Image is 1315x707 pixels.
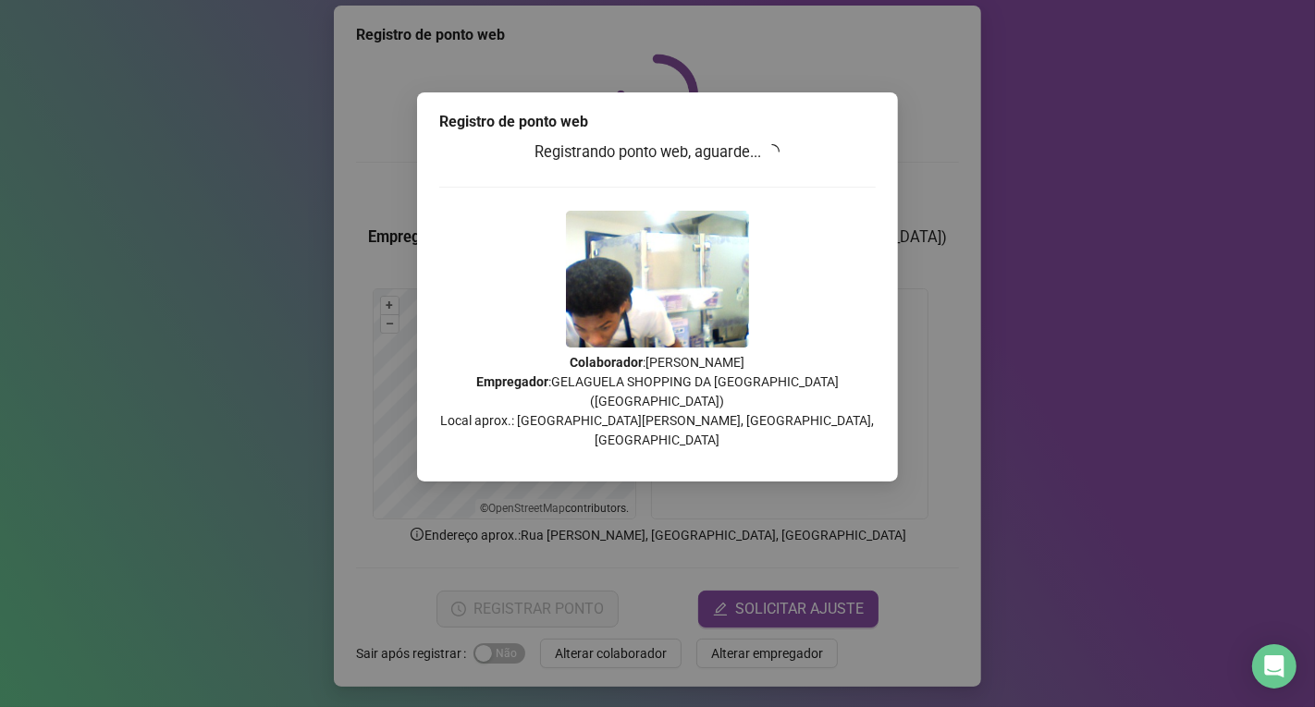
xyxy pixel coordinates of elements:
div: Registro de ponto web [439,111,876,133]
span: loading [765,144,780,159]
strong: Empregador [476,374,548,389]
strong: Colaborador [571,355,644,370]
img: 9k= [566,211,749,347]
p: : [PERSON_NAME] : GELAGUELA SHOPPING DA [GEOGRAPHIC_DATA] ([GEOGRAPHIC_DATA]) Local aprox.: [GEOG... [439,353,876,450]
h3: Registrando ponto web, aguarde... [439,140,876,165]
div: Open Intercom Messenger [1252,644,1297,689]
